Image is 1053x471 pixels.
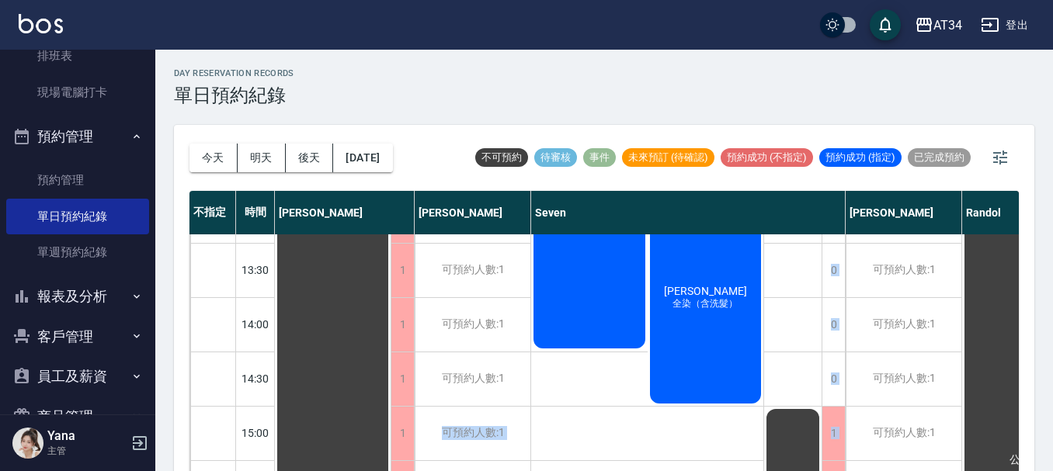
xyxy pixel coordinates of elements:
[846,352,961,406] div: 可預約人數:1
[822,407,845,460] div: 1
[933,16,962,35] div: AT34
[391,407,414,460] div: 1
[189,191,236,234] div: 不指定
[236,243,275,297] div: 13:30
[174,85,294,106] h3: 單日預約紀錄
[846,244,961,297] div: 可預約人數:1
[47,444,127,458] p: 主管
[908,151,971,165] span: 已完成預約
[415,244,530,297] div: 可預約人數:1
[236,191,275,234] div: 時間
[475,151,528,165] span: 不可預約
[6,162,149,198] a: 預約管理
[6,276,149,317] button: 報表及分析
[6,38,149,74] a: 排班表
[846,298,961,352] div: 可預約人數:1
[975,11,1034,40] button: 登出
[6,317,149,357] button: 客戶管理
[846,407,961,460] div: 可預約人數:1
[846,191,962,234] div: [PERSON_NAME]
[6,199,149,234] a: 單日預約紀錄
[415,298,530,352] div: 可預約人數:1
[275,191,415,234] div: [PERSON_NAME]
[661,285,750,297] span: [PERSON_NAME]
[622,151,714,165] span: 未來預訂 (待確認)
[12,428,43,459] img: Person
[583,151,616,165] span: 事件
[822,298,845,352] div: 0
[1006,453,1034,467] span: 公休
[909,9,968,41] button: AT34
[822,244,845,297] div: 0
[391,352,414,406] div: 1
[391,298,414,352] div: 1
[174,68,294,78] h2: day Reservation records
[534,151,577,165] span: 待審核
[333,144,392,172] button: [DATE]
[189,144,238,172] button: 今天
[6,397,149,437] button: 商品管理
[6,234,149,270] a: 單週預約紀錄
[19,14,63,33] img: Logo
[6,356,149,397] button: 員工及薪資
[415,352,530,406] div: 可預約人數:1
[238,144,286,172] button: 明天
[669,297,741,310] span: 全染（含洗髮）
[721,151,813,165] span: 預約成功 (不指定)
[415,407,530,460] div: 可預約人數:1
[822,352,845,406] div: 0
[6,116,149,157] button: 預約管理
[391,244,414,297] div: 1
[819,151,902,165] span: 預約成功 (指定)
[6,74,149,110] a: 現場電腦打卡
[236,297,275,352] div: 14:00
[415,191,531,234] div: [PERSON_NAME]
[531,191,846,234] div: Seven
[870,9,901,40] button: save
[47,428,127,444] h5: Yana
[286,144,334,172] button: 後天
[236,406,275,460] div: 15:00
[236,352,275,406] div: 14:30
